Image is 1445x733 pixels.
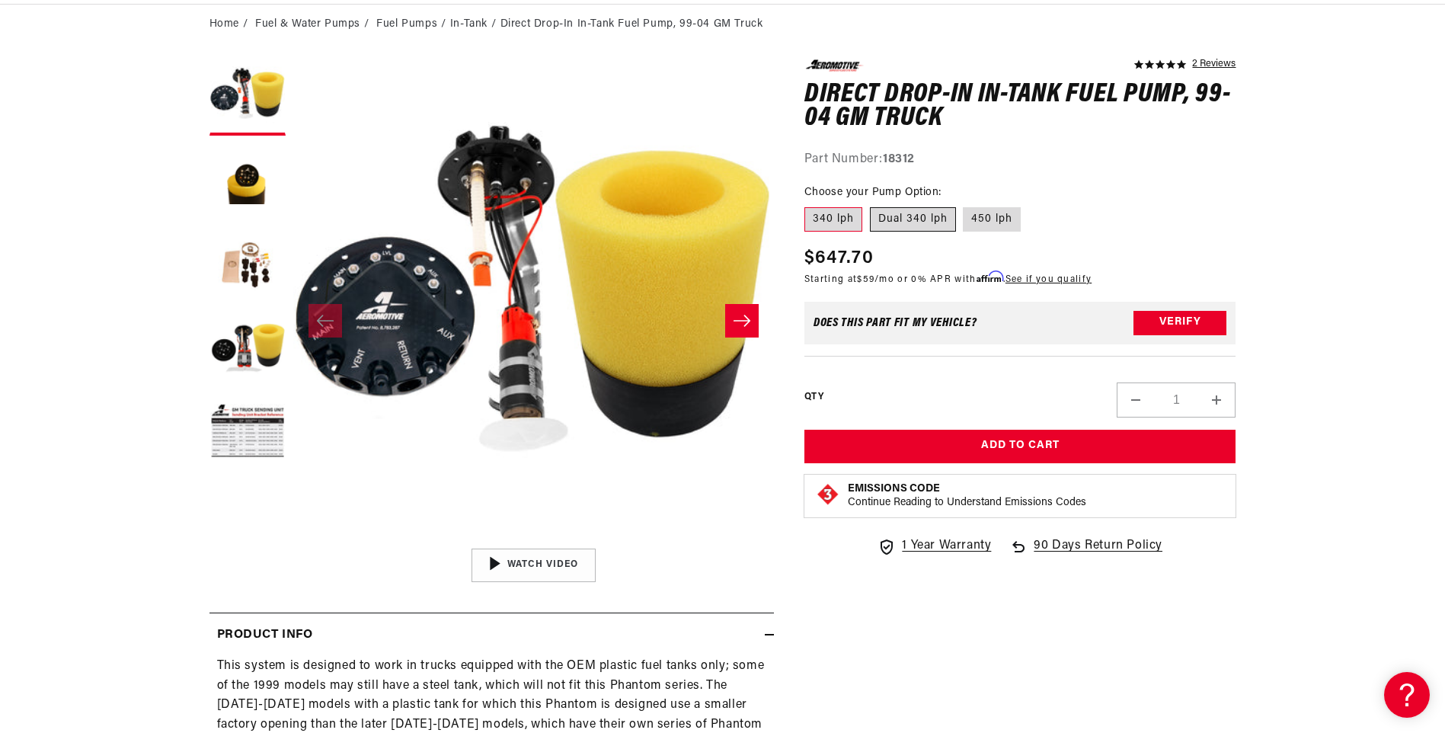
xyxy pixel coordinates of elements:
a: 1 Year Warranty [878,536,991,556]
media-gallery: Gallery Viewer [209,59,774,581]
a: Fuel & Water Pumps [255,16,360,33]
a: Fuel Pumps [376,16,437,33]
button: Load image 3 in gallery view [209,227,286,303]
button: Load image 2 in gallery view [209,143,286,219]
a: 2 reviews [1192,59,1236,70]
strong: 18312 [883,153,915,165]
strong: Emissions Code [848,483,940,495]
h2: Product Info [217,626,313,645]
button: Load image 1 in gallery view [209,59,286,136]
span: 90 Days Return Policy [1034,536,1162,571]
button: Add to Cart [804,430,1236,464]
span: Affirm [977,271,1003,283]
a: Home [209,16,239,33]
a: See if you qualify - Learn more about Affirm Financing (opens in modal) [1005,275,1092,284]
span: $647.70 [804,245,874,272]
span: 1 Year Warranty [902,536,991,556]
div: Does This part fit My vehicle? [814,317,977,329]
li: In-Tank [450,16,500,33]
li: Direct Drop-In In-Tank Fuel Pump, 99-04 GM Truck [500,16,763,33]
h1: Direct Drop-In In-Tank Fuel Pump, 99-04 GM Truck [804,83,1236,131]
a: 90 Days Return Policy [1009,536,1162,571]
div: Part Number: [804,150,1236,170]
nav: breadcrumbs [209,16,1236,33]
span: $59 [857,275,874,284]
button: Load image 5 in gallery view [209,395,286,471]
label: Dual 340 lph [870,207,956,232]
button: Verify [1133,311,1226,335]
label: 450 lph [963,207,1021,232]
summary: Product Info [209,613,774,658]
img: Emissions code [816,482,840,507]
button: Load image 4 in gallery view [209,311,286,387]
button: Emissions CodeContinue Reading to Understand Emissions Codes [848,482,1086,510]
button: Slide left [309,304,342,338]
p: Starting at /mo or 0% APR with . [804,272,1092,286]
label: 340 lph [804,207,862,232]
p: Continue Reading to Understand Emissions Codes [848,496,1086,510]
label: QTY [804,391,823,404]
button: Slide right [725,304,759,338]
legend: Choose your Pump Option: [804,184,943,200]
